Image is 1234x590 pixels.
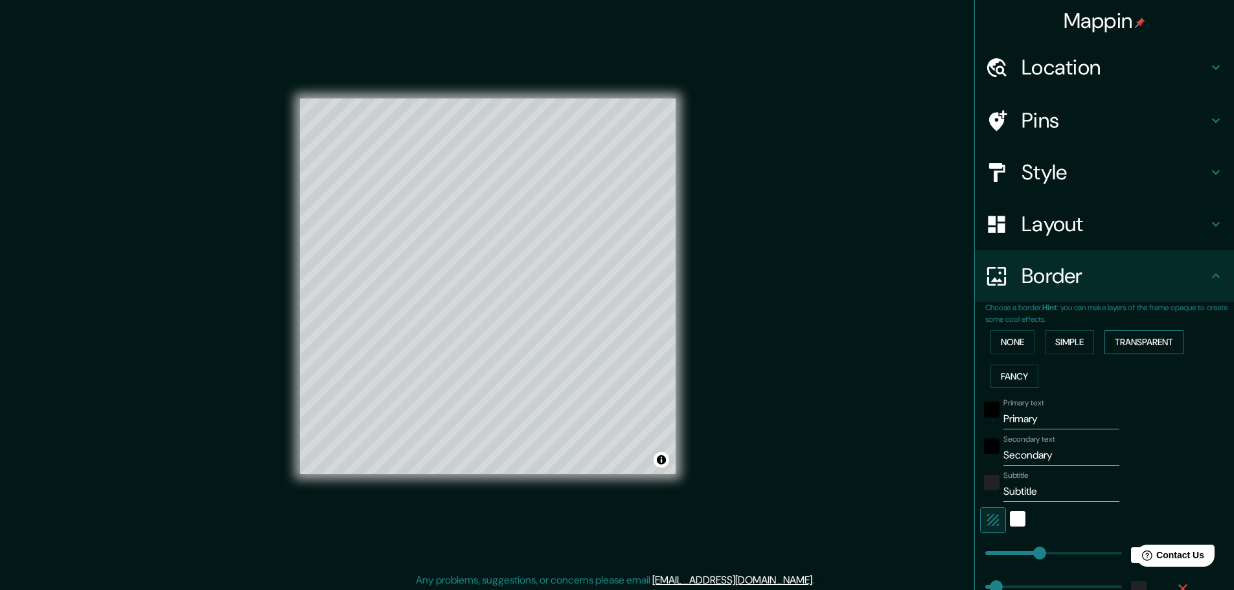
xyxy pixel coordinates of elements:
h4: Pins [1022,108,1208,133]
div: Location [975,41,1234,93]
label: Primary text [1003,398,1044,409]
a: [EMAIL_ADDRESS][DOMAIN_NAME] [652,573,812,587]
div: Border [975,250,1234,302]
h4: Style [1022,159,1208,185]
button: None [990,330,1034,354]
button: Fancy [990,365,1038,389]
div: Layout [975,198,1234,250]
p: Choose a border. : you can make layers of the frame opaque to create some cool effects. [985,302,1234,325]
button: Transparent [1104,330,1183,354]
b: Hint [1042,302,1057,313]
button: black [984,402,1000,418]
h4: Layout [1022,211,1208,237]
div: . [816,573,819,588]
h4: Mappin [1064,8,1146,34]
label: Subtitle [1003,470,1029,481]
iframe: Help widget launcher [1119,539,1220,576]
p: Any problems, suggestions, or concerns please email . [416,573,814,588]
h4: Location [1022,54,1208,80]
button: color-222222 [984,475,1000,490]
div: . [814,573,816,588]
div: Pins [975,95,1234,146]
img: pin-icon.png [1135,17,1145,28]
button: Toggle attribution [654,452,669,468]
button: Simple [1045,330,1094,354]
h4: Border [1022,263,1208,289]
button: black [984,438,1000,454]
div: Style [975,146,1234,198]
label: Secondary text [1003,434,1055,445]
button: white [1010,511,1025,527]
